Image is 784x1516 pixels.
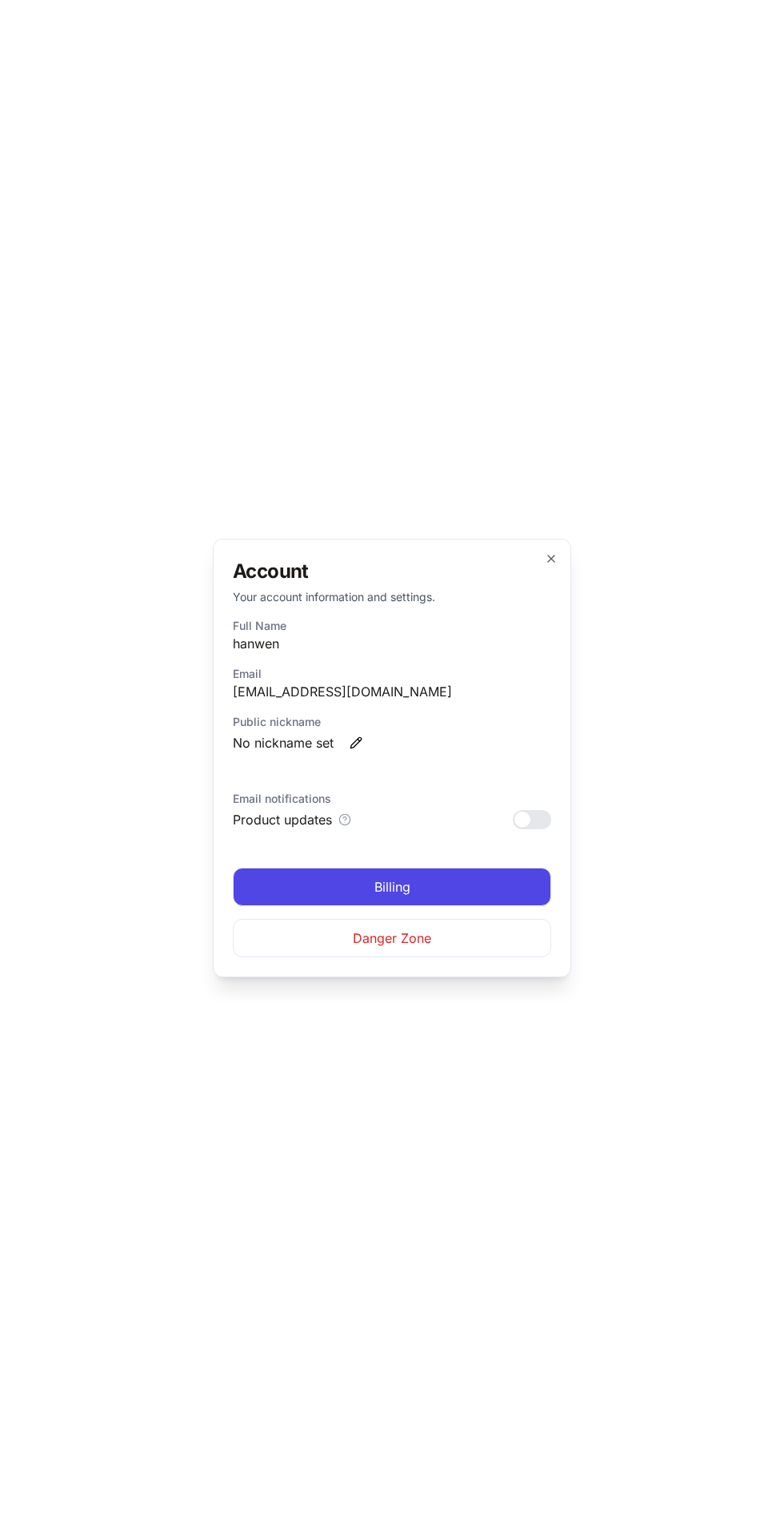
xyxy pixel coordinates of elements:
button: Danger Zone [233,919,551,957]
span: Public nickname [233,714,551,730]
p: Your account information and settings. [233,589,551,605]
h2: Account [233,559,551,584]
span: Email notifications [233,791,551,807]
span: No nickname set [233,733,334,752]
span: Danger Zone [353,928,431,948]
span: hanwen [233,634,551,653]
span: [EMAIL_ADDRESS][DOMAIN_NAME] [233,682,551,701]
span: Product updates [233,810,332,829]
span: Email [233,666,551,682]
span: Full Name [233,618,551,634]
a: Billing [233,868,551,906]
span: Billing [374,877,410,896]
